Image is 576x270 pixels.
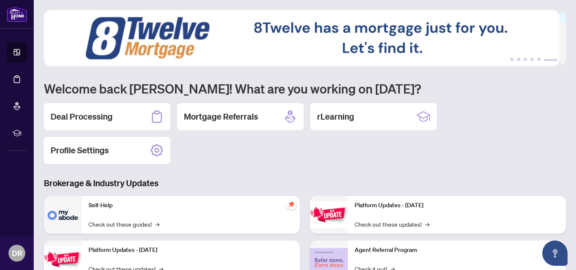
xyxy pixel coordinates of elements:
h1: Welcome back [PERSON_NAME]! What are you working on [DATE]? [44,80,566,96]
p: Self-Help [89,201,293,210]
h2: rLearning [317,111,354,123]
button: Open asap [542,241,568,266]
a: Check out these guides!→ [89,219,159,229]
button: 5 [537,58,541,61]
span: DR [12,247,22,259]
button: 4 [530,58,534,61]
img: Platform Updates - June 23, 2025 [310,201,348,228]
h2: Profile Settings [51,144,109,156]
span: → [155,219,159,229]
img: logo [7,6,27,22]
img: Slide 5 [44,10,560,66]
button: 6 [544,58,557,61]
p: Agent Referral Program [355,246,559,255]
span: → [425,219,429,229]
p: Platform Updates - [DATE] [355,201,559,210]
button: 1 [510,58,514,61]
a: Check out these updates!→ [355,219,429,229]
button: 3 [524,58,527,61]
img: Self-Help [44,196,82,234]
button: 2 [517,58,520,61]
h2: Deal Processing [51,111,113,123]
h2: Mortgage Referrals [184,111,258,123]
span: pushpin [286,199,296,209]
p: Platform Updates - [DATE] [89,246,293,255]
h3: Brokerage & Industry Updates [44,177,566,189]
